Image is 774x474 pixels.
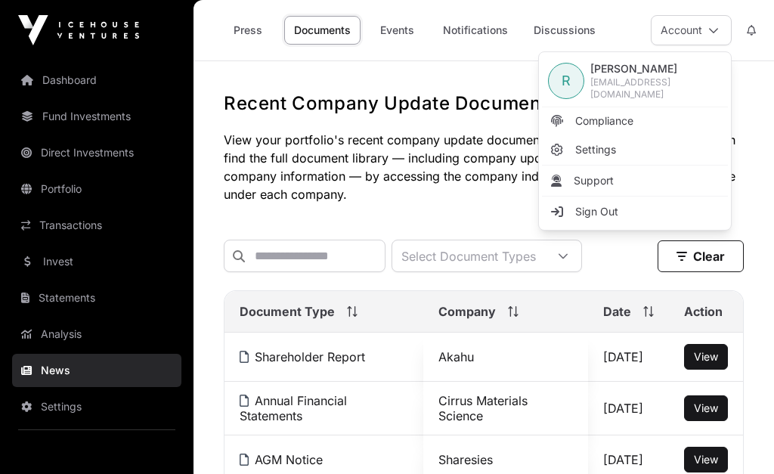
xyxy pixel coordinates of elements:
[590,61,722,76] span: [PERSON_NAME]
[684,447,728,472] button: View
[694,350,718,363] span: View
[367,16,427,45] a: Events
[542,167,728,194] li: Support
[224,131,744,203] p: View your portfolio's recent company update documents from the last 6 months. You can find the fu...
[684,302,723,321] span: Action
[588,382,669,435] td: [DATE]
[590,76,722,101] span: [EMAIL_ADDRESS][DOMAIN_NAME]
[524,16,605,45] a: Discussions
[542,107,728,135] a: Compliance
[12,245,181,278] a: Invest
[542,198,728,225] li: Sign Out
[542,136,728,163] a: Settings
[694,401,718,414] span: View
[438,393,528,423] a: Cirrus Materials Science
[284,16,361,45] a: Documents
[575,113,633,129] span: Compliance
[658,240,744,272] button: Clear
[575,142,616,157] span: Settings
[575,204,618,219] span: Sign Out
[12,172,181,206] a: Portfolio
[651,15,732,45] button: Account
[240,349,365,364] a: Shareholder Report
[694,453,718,466] span: View
[694,401,718,416] a: View
[684,395,728,421] button: View
[218,16,278,45] a: Press
[603,302,631,321] span: Date
[438,349,474,364] a: Akahu
[684,344,728,370] button: View
[12,281,181,314] a: Statements
[240,452,323,467] a: AGM Notice
[562,70,571,91] span: R
[240,393,408,423] a: Annual Financial Statements
[438,452,493,467] a: Sharesies
[18,15,139,45] img: Icehouse Ventures Logo
[433,16,518,45] a: Notifications
[392,240,545,271] div: Select Document Types
[12,64,181,97] a: Dashboard
[588,333,669,382] td: [DATE]
[12,390,181,423] a: Settings
[224,91,744,116] h1: Recent Company Update Documents
[12,318,181,351] a: Analysis
[12,136,181,169] a: Direct Investments
[694,349,718,364] a: View
[240,302,335,321] span: Document Type
[12,100,181,133] a: Fund Investments
[694,452,718,467] a: View
[574,173,614,188] span: Support
[698,401,774,474] iframe: Chat Widget
[438,302,496,321] span: Company
[12,354,181,387] a: News
[12,209,181,242] a: Transactions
